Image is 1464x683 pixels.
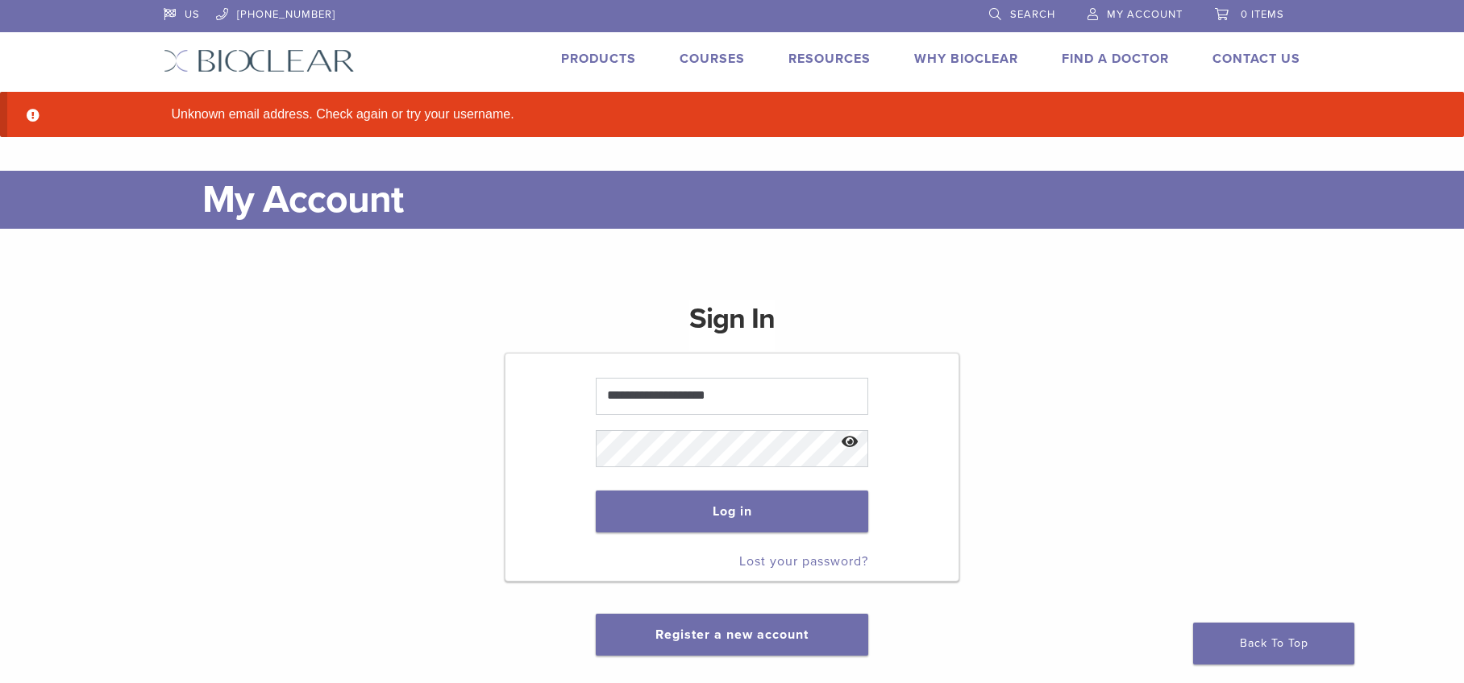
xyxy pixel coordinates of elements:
[655,627,809,643] a: Register a new account
[689,300,775,351] h1: Sign In
[680,51,745,67] a: Courses
[164,49,355,72] img: Bioclear
[165,105,1326,124] li: Unknown email address. Check again or try your username.
[596,491,867,532] button: Log in
[1107,8,1183,21] span: My Account
[914,51,1018,67] a: Why Bioclear
[1062,51,1169,67] a: Find A Doctor
[202,171,1300,229] h1: My Account
[833,422,867,463] button: Show password
[788,51,871,67] a: Resources
[596,614,868,656] button: Register a new account
[1241,8,1284,21] span: 0 items
[1010,8,1055,21] span: Search
[739,553,868,569] a: Lost your password?
[1193,623,1354,664] a: Back To Top
[561,51,636,67] a: Products
[1212,51,1300,67] a: Contact Us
